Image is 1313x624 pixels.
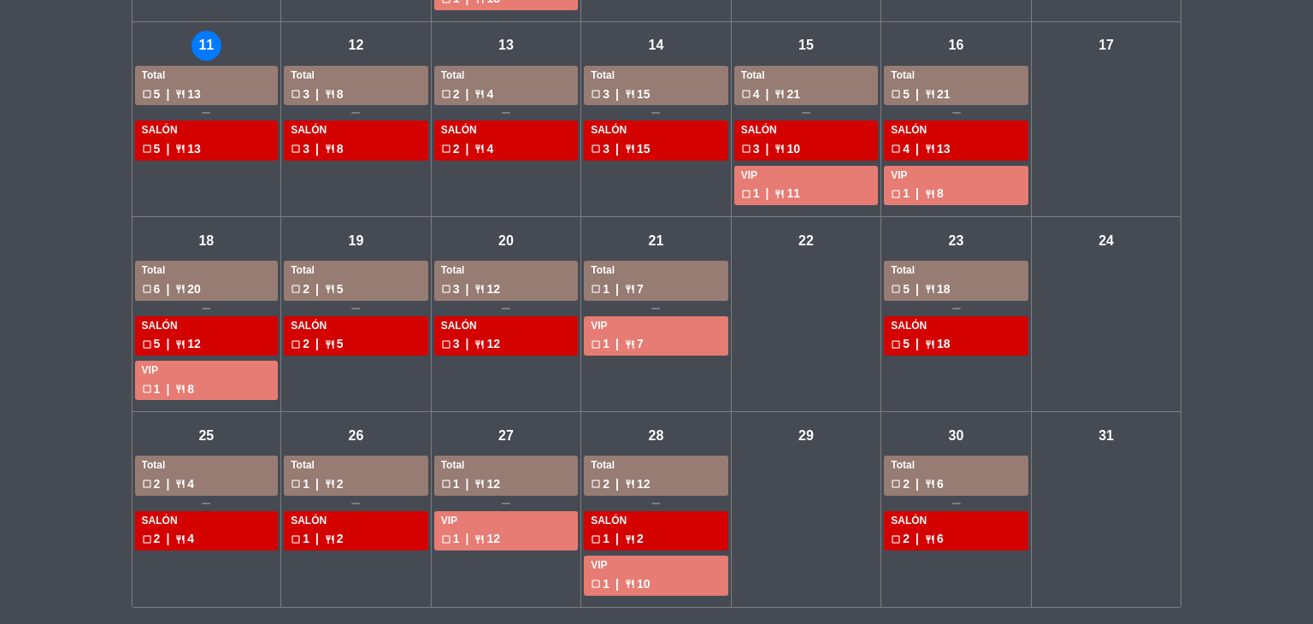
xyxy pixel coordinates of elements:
span: restaurant [175,479,185,489]
div: 6 20 [142,280,272,299]
span: restaurant [175,534,185,545]
span: | [615,529,619,549]
span: | [615,474,619,494]
div: 4 21 [741,85,872,104]
span: restaurant [325,89,335,99]
div: 2 6 [891,474,1022,494]
span: | [465,85,468,104]
div: 3 12 [441,334,572,354]
span: check_box_outline_blank [591,479,601,489]
span: check_box_outline_blank [441,479,451,489]
span: check_box_outline_blank [891,89,901,99]
span: restaurant [175,384,185,394]
div: 2 12 [591,474,721,494]
div: Total [891,457,1022,474]
span: check_box_outline_blank [291,89,301,99]
span: restaurant [325,284,335,294]
div: SALÓN [591,122,721,139]
span: restaurant [774,89,785,99]
span: | [615,139,619,159]
span: restaurant [325,339,335,350]
div: SALÓN [591,513,721,530]
div: Total [591,68,721,85]
div: Total [441,68,572,85]
span: | [166,529,169,549]
span: | [166,280,169,299]
div: Total [441,457,572,474]
span: | [465,280,468,299]
div: 1 7 [591,280,721,299]
div: SALÓN [891,318,1022,335]
div: 1 8 [142,380,272,399]
span: | [916,334,919,354]
span: check_box_outline_blank [142,144,152,154]
div: 21 [641,226,671,256]
span: restaurant [925,284,935,294]
div: Total [142,457,272,474]
span: check_box_outline_blank [142,89,152,99]
div: SALÓN [291,318,421,335]
div: 19 [341,226,371,256]
span: | [315,85,319,104]
span: check_box_outline_blank [591,284,601,294]
div: 1 12 [441,529,572,549]
span: restaurant [925,534,935,545]
span: check_box_outline_blank [891,144,901,154]
div: 27 [491,421,521,450]
span: restaurant [474,284,485,294]
div: 5 18 [891,280,1022,299]
div: SALÓN [441,122,572,139]
span: check_box_outline_blank [891,284,901,294]
div: 25 [191,421,221,450]
div: 12 [341,31,371,61]
div: VIP [891,168,1022,185]
span: | [465,139,468,159]
div: 2 4 [142,474,272,494]
span: check_box_outline_blank [142,479,152,489]
div: Total [741,68,872,85]
div: Total [291,262,421,280]
span: restaurant [474,534,485,545]
span: restaurant [175,339,185,350]
span: check_box_outline_blank [591,144,601,154]
span: | [916,85,919,104]
div: 14 [641,31,671,61]
div: 2 5 [291,334,421,354]
div: 1 12 [441,474,572,494]
span: check_box_outline_blank [291,284,301,294]
div: 20 [491,226,521,256]
span: restaurant [474,339,485,350]
div: 2 4 [441,85,572,104]
div: 3 15 [591,139,721,159]
div: 1 2 [291,474,421,494]
span: check_box_outline_blank [291,534,301,545]
div: 30 [941,421,971,450]
span: check_box_outline_blank [741,89,751,99]
span: check_box_outline_blank [441,284,451,294]
span: check_box_outline_blank [591,339,601,350]
div: 13 [491,31,521,61]
span: check_box_outline_blank [441,144,451,154]
div: VIP [591,318,721,335]
span: | [916,280,919,299]
div: Total [591,262,721,280]
div: 5 13 [142,139,272,159]
div: SALÓN [891,513,1022,530]
div: 2 6 [891,529,1022,549]
span: check_box_outline_blank [291,144,301,154]
div: 1 2 [291,529,421,549]
span: restaurant [325,534,335,545]
span: check_box_outline_blank [591,534,601,545]
span: check_box_outline_blank [741,144,751,154]
div: 3 12 [441,280,572,299]
span: | [766,184,769,203]
div: 29 [791,421,821,450]
div: 22 [791,226,821,256]
span: restaurant [175,284,185,294]
span: | [315,139,319,159]
span: restaurant [175,89,185,99]
span: restaurant [625,284,635,294]
div: Total [291,68,421,85]
div: Total [142,68,272,85]
span: check_box_outline_blank [741,189,751,199]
